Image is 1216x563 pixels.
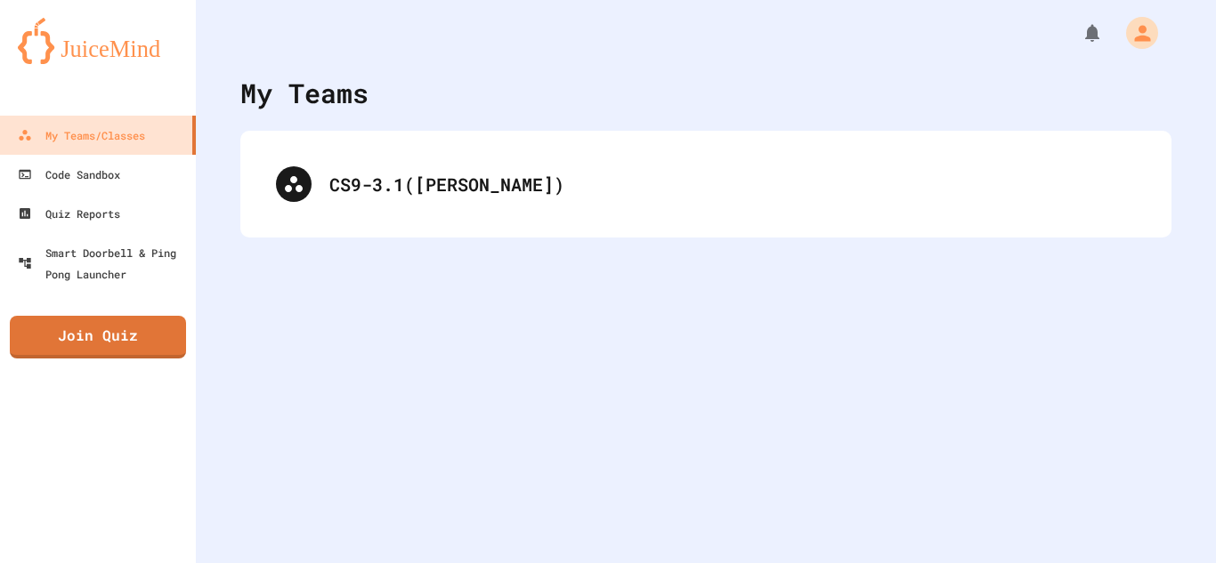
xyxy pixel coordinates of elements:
[240,73,369,113] div: My Teams
[18,125,145,146] div: My Teams/Classes
[18,242,189,285] div: Smart Doorbell & Ping Pong Launcher
[1107,12,1163,53] div: My Account
[1068,414,1198,490] iframe: chat widget
[10,316,186,358] a: Join Quiz
[1141,492,1198,545] iframe: chat widget
[329,171,1136,197] div: CS9-3.1([PERSON_NAME])
[18,18,178,64] img: logo-orange.svg
[18,203,120,224] div: Quiz Reports
[18,164,120,185] div: Code Sandbox
[1049,18,1107,48] div: My Notifications
[258,149,1154,220] div: CS9-3.1([PERSON_NAME])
